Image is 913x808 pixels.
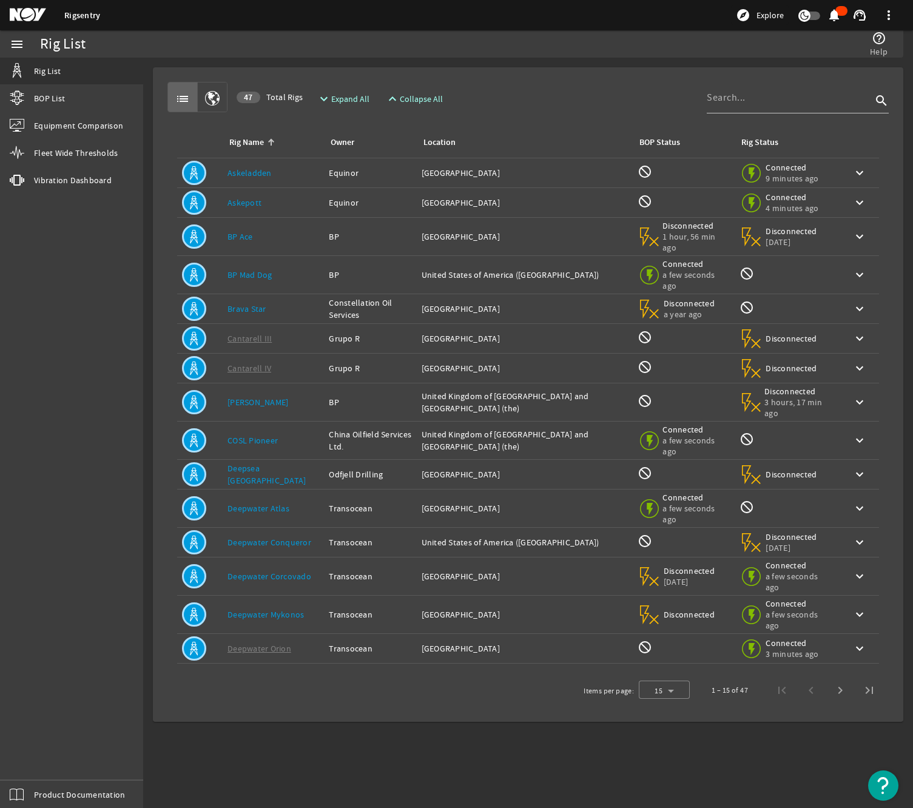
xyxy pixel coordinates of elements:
[329,136,406,149] div: Owner
[638,164,652,179] mat-icon: BOP Monitoring not available for this rig
[766,237,817,247] span: [DATE]
[227,269,272,280] a: BP Mad Dog
[229,136,264,149] div: Rig Name
[736,8,750,22] mat-icon: explore
[662,424,727,435] span: Connected
[227,303,266,314] a: Brava Star
[227,167,272,178] a: Askeladden
[331,93,369,105] span: Expand All
[827,8,841,22] mat-icon: notifications
[662,231,727,253] span: 1 hour, 56 min ago
[329,362,411,374] div: Grupo R
[662,220,727,231] span: Disconnected
[766,162,818,173] span: Connected
[874,93,889,108] i: search
[422,269,628,281] div: United States of America ([GEOGRAPHIC_DATA])
[766,192,818,203] span: Connected
[662,503,727,525] span: a few seconds ago
[766,560,833,571] span: Connected
[664,576,715,587] span: [DATE]
[584,685,634,697] div: Items per page:
[638,640,652,655] mat-icon: BOP Monitoring not available for this rig
[329,231,411,243] div: BP
[638,330,652,345] mat-icon: BOP Monitoring not available for this rig
[423,136,456,149] div: Location
[766,333,817,344] span: Disconnected
[227,136,314,149] div: Rig Name
[852,268,867,282] mat-icon: keyboard_arrow_down
[852,166,867,180] mat-icon: keyboard_arrow_down
[852,361,867,375] mat-icon: keyboard_arrow_down
[422,390,628,414] div: United Kingdom of [GEOGRAPHIC_DATA] and [GEOGRAPHIC_DATA] (the)
[662,435,727,457] span: a few seconds ago
[329,570,411,582] div: Transocean
[329,608,411,621] div: Transocean
[40,38,86,50] div: Rig List
[422,303,628,315] div: [GEOGRAPHIC_DATA]
[868,770,898,801] button: Open Resource Center
[422,362,628,374] div: [GEOGRAPHIC_DATA]
[638,534,652,548] mat-icon: BOP Monitoring not available for this rig
[227,463,306,486] a: Deepsea [GEOGRAPHIC_DATA]
[766,542,817,553] span: [DATE]
[756,9,784,21] span: Explore
[766,363,817,374] span: Disconnected
[34,789,125,801] span: Product Documentation
[422,197,628,209] div: [GEOGRAPHIC_DATA]
[638,466,652,480] mat-icon: BOP Monitoring not available for this rig
[10,173,24,187] mat-icon: vibration
[852,433,867,448] mat-icon: keyboard_arrow_down
[175,92,190,106] mat-icon: list
[329,269,411,281] div: BP
[422,570,628,582] div: [GEOGRAPHIC_DATA]
[400,93,443,105] span: Collapse All
[227,571,311,582] a: Deepwater Corcovado
[739,300,754,315] mat-icon: Rig Monitoring not available for this rig
[638,394,652,408] mat-icon: BOP Monitoring not available for this rig
[329,297,411,321] div: Constellation Oil Services
[852,535,867,550] mat-icon: keyboard_arrow_down
[638,360,652,374] mat-icon: BOP Monitoring not available for this rig
[329,167,411,179] div: Equinor
[766,598,833,609] span: Connected
[852,467,867,482] mat-icon: keyboard_arrow_down
[870,45,888,58] span: Help
[227,537,311,548] a: Deepwater Conqueror
[329,502,411,514] div: Transocean
[34,174,112,186] span: Vibration Dashboard
[852,501,867,516] mat-icon: keyboard_arrow_down
[329,536,411,548] div: Transocean
[331,136,354,149] div: Owner
[662,492,727,503] span: Connected
[664,609,715,620] span: Disconnected
[385,92,395,106] mat-icon: expand_less
[380,88,448,110] button: Collapse All
[422,468,628,480] div: [GEOGRAPHIC_DATA]
[852,395,867,409] mat-icon: keyboard_arrow_down
[329,396,411,408] div: BP
[852,641,867,656] mat-icon: keyboard_arrow_down
[227,609,304,620] a: Deepwater Mykonos
[227,363,271,374] a: Cantarell IV
[739,432,754,446] mat-icon: Rig Monitoring not available for this rig
[872,31,886,45] mat-icon: help_outline
[227,435,278,446] a: COSL Pioneer
[739,500,754,514] mat-icon: Rig Monitoring not available for this rig
[741,136,778,149] div: Rig Status
[34,65,61,77] span: Rig List
[766,571,833,593] span: a few seconds ago
[329,332,411,345] div: Grupo R
[422,167,628,179] div: [GEOGRAPHIC_DATA]
[422,231,628,243] div: [GEOGRAPHIC_DATA]
[664,565,715,576] span: Disconnected
[34,147,118,159] span: Fleet Wide Thresholds
[731,5,789,25] button: Explore
[312,88,374,110] button: Expand All
[639,136,680,149] div: BOP Status
[852,607,867,622] mat-icon: keyboard_arrow_down
[422,136,623,149] div: Location
[34,92,65,104] span: BOP List
[766,648,818,659] span: 3 minutes ago
[852,195,867,210] mat-icon: keyboard_arrow_down
[329,468,411,480] div: Odfjell Drilling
